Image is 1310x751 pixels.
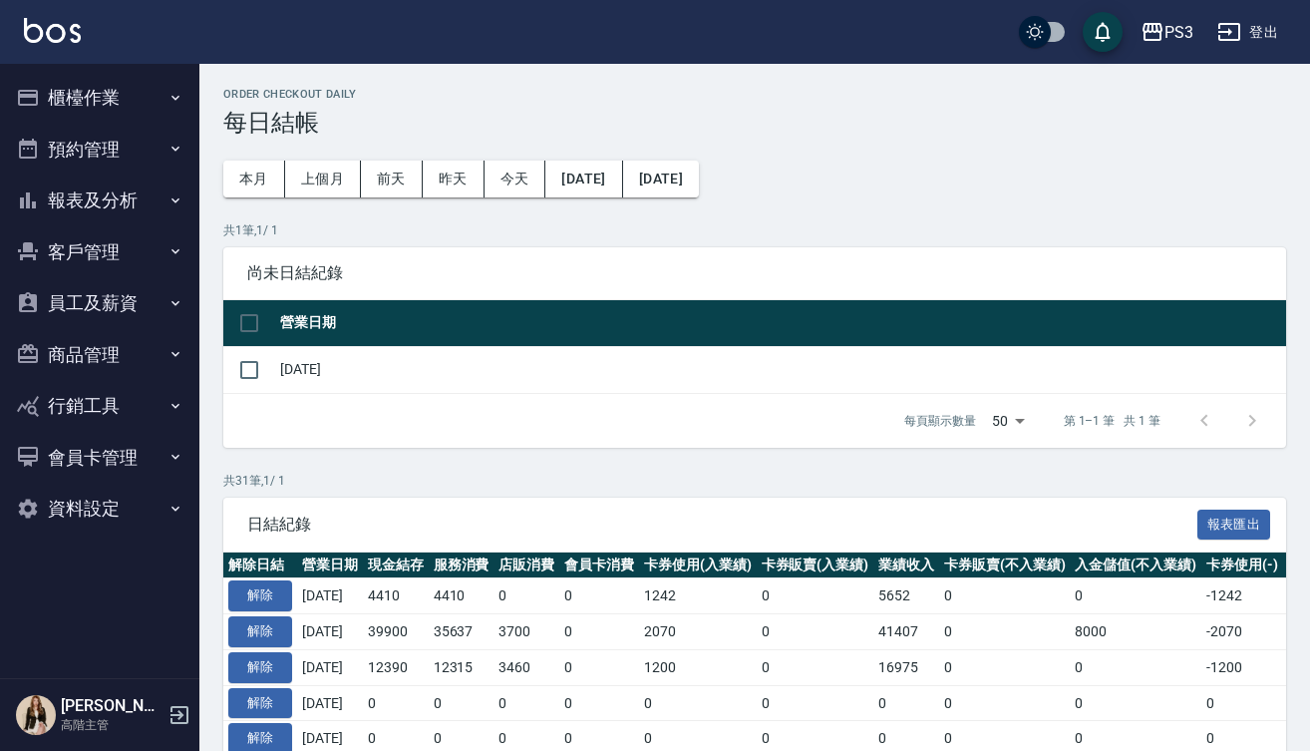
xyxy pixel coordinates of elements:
td: 0 [1070,649,1201,685]
td: -2070 [1201,614,1283,650]
p: 共 31 筆, 1 / 1 [223,472,1286,490]
td: 0 [639,685,757,721]
th: 營業日期 [297,553,363,578]
button: 報表匯出 [1197,510,1271,541]
td: 8000 [1070,614,1201,650]
th: 會員卡消費 [559,553,639,578]
td: 0 [757,614,874,650]
td: [DATE] [275,346,1286,393]
th: 卡券販賣(入業績) [757,553,874,578]
td: 0 [757,578,874,614]
button: 上個月 [285,161,361,197]
button: 員工及薪資 [8,277,191,329]
td: -1200 [1201,649,1283,685]
h2: Order checkout daily [223,88,1286,101]
button: 前天 [361,161,423,197]
button: save [1083,12,1123,52]
td: 0 [757,685,874,721]
p: 每頁顯示數量 [904,412,976,430]
img: Logo [24,18,81,43]
td: 0 [939,578,1071,614]
th: 服務消費 [429,553,494,578]
td: 0 [559,614,639,650]
td: 0 [363,685,429,721]
button: 資料設定 [8,483,191,535]
td: 0 [559,685,639,721]
td: 0 [1201,685,1283,721]
td: [DATE] [297,649,363,685]
img: Person [16,695,56,735]
td: 39900 [363,614,429,650]
td: 12315 [429,649,494,685]
td: 0 [429,685,494,721]
td: 0 [493,578,559,614]
button: 預約管理 [8,124,191,176]
td: [DATE] [297,578,363,614]
td: 1200 [639,649,757,685]
th: 卡券使用(-) [1201,553,1283,578]
div: PS3 [1164,20,1193,45]
button: 會員卡管理 [8,432,191,484]
td: 0 [559,649,639,685]
td: 0 [939,614,1071,650]
p: 高階主管 [61,716,163,734]
th: 卡券使用(入業績) [639,553,757,578]
td: 2070 [639,614,757,650]
th: 入金儲值(不入業績) [1070,553,1201,578]
td: 16975 [873,649,939,685]
button: [DATE] [623,161,699,197]
td: 0 [1070,578,1201,614]
td: 41407 [873,614,939,650]
button: 今天 [485,161,546,197]
span: 日結紀錄 [247,515,1197,535]
td: 0 [939,649,1071,685]
button: 報表及分析 [8,175,191,226]
td: 12390 [363,649,429,685]
td: 4410 [363,578,429,614]
button: 昨天 [423,161,485,197]
button: PS3 [1133,12,1201,53]
td: [DATE] [297,685,363,721]
th: 營業日期 [275,300,1286,347]
td: -1242 [1201,578,1283,614]
a: 報表匯出 [1197,514,1271,533]
span: 尚未日結紀錄 [247,263,1262,283]
td: [DATE] [297,614,363,650]
td: 1242 [639,578,757,614]
td: 0 [757,649,874,685]
th: 現金結存 [363,553,429,578]
p: 第 1–1 筆 共 1 筆 [1064,412,1160,430]
button: 解除 [228,652,292,683]
button: 本月 [223,161,285,197]
h5: [PERSON_NAME] [61,696,163,716]
td: 0 [1070,685,1201,721]
td: 35637 [429,614,494,650]
button: 解除 [228,580,292,611]
td: 0 [493,685,559,721]
button: 商品管理 [8,329,191,381]
button: [DATE] [545,161,622,197]
button: 登出 [1209,14,1286,51]
td: 0 [939,685,1071,721]
button: 櫃檯作業 [8,72,191,124]
p: 共 1 筆, 1 / 1 [223,221,1286,239]
td: 3460 [493,649,559,685]
th: 卡券販賣(不入業績) [939,553,1071,578]
td: 0 [873,685,939,721]
div: 50 [984,394,1032,448]
th: 業績收入 [873,553,939,578]
td: 3700 [493,614,559,650]
button: 解除 [228,688,292,719]
td: 0 [559,578,639,614]
button: 行銷工具 [8,380,191,432]
button: 客戶管理 [8,226,191,278]
h3: 每日結帳 [223,109,1286,137]
button: 解除 [228,616,292,647]
td: 5652 [873,578,939,614]
th: 店販消費 [493,553,559,578]
td: 4410 [429,578,494,614]
th: 解除日結 [223,553,297,578]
